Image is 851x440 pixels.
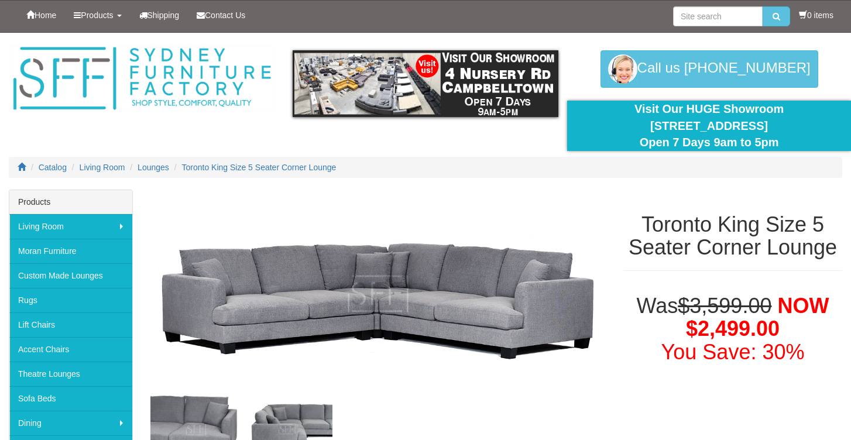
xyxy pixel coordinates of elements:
[9,411,132,435] a: Dining
[80,163,125,172] a: Living Room
[678,294,771,318] del: $3,599.00
[9,44,275,113] img: Sydney Furniture Factory
[138,163,169,172] a: Lounges
[9,190,132,214] div: Products
[673,6,763,26] input: Site search
[9,288,132,312] a: Rugs
[18,1,65,30] a: Home
[799,9,833,21] li: 0 items
[81,11,113,20] span: Products
[9,263,132,288] a: Custom Made Lounges
[182,163,337,172] a: Toronto King Size 5 Seater Corner Lounge
[65,1,130,30] a: Products
[147,11,180,20] span: Shipping
[9,239,132,263] a: Moran Furniture
[686,294,829,341] span: NOW $2,499.00
[9,214,132,239] a: Living Room
[188,1,254,30] a: Contact Us
[576,101,842,151] div: Visit Our HUGE Showroom [STREET_ADDRESS] Open 7 Days 9am to 5pm
[35,11,56,20] span: Home
[9,386,132,411] a: Sofa Beds
[131,1,188,30] a: Shipping
[623,294,842,364] h1: Was
[9,337,132,362] a: Accent Chairs
[623,213,842,259] h1: Toronto King Size 5 Seater Corner Lounge
[293,50,559,117] img: showroom.gif
[9,312,132,337] a: Lift Chairs
[39,163,67,172] a: Catalog
[9,362,132,386] a: Theatre Lounges
[661,340,805,364] font: You Save: 30%
[205,11,245,20] span: Contact Us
